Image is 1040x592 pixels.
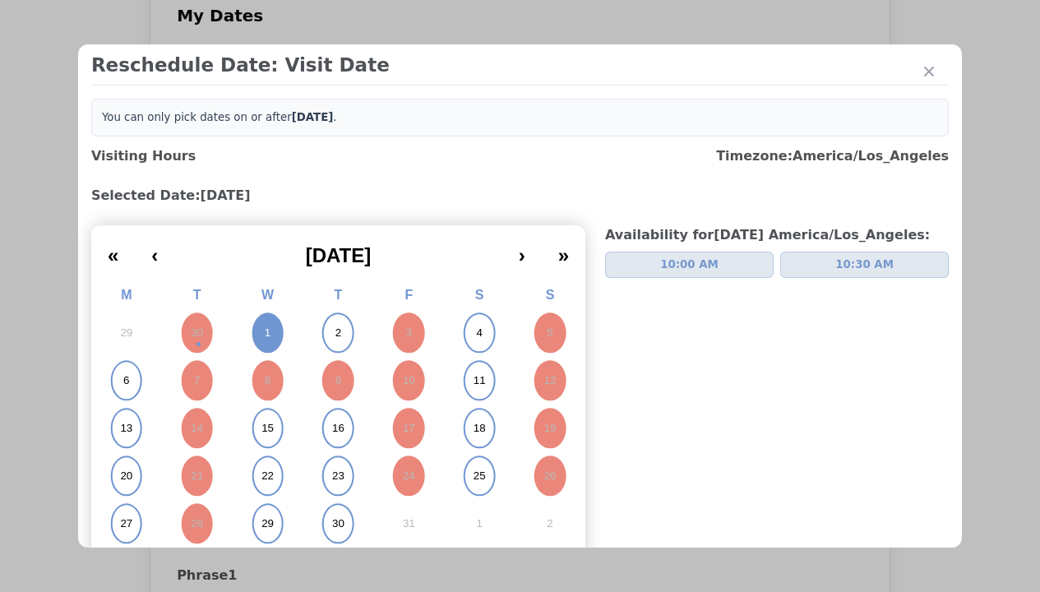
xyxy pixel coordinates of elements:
button: October 4, 2025 [444,309,515,357]
abbr: November 2, 2025 [547,516,552,531]
button: October 27, 2025 [91,500,162,548]
button: October 3, 2025 [373,309,444,357]
button: 10:30 AM [780,252,949,278]
abbr: October 14, 2025 [191,421,203,436]
abbr: October 30, 2025 [332,516,344,531]
button: October 24, 2025 [373,452,444,500]
button: October 16, 2025 [303,405,374,452]
abbr: Friday [404,288,413,302]
h2: Reschedule Date: Visit Date [91,52,949,78]
abbr: October 21, 2025 [191,469,203,483]
button: October 11, 2025 [444,357,515,405]
button: November 2, 2025 [515,500,585,548]
button: October 20, 2025 [91,452,162,500]
abbr: Monday [121,288,132,302]
abbr: October 13, 2025 [120,421,132,436]
button: October 25, 2025 [444,452,515,500]
abbr: October 28, 2025 [191,516,203,531]
button: October 5, 2025 [515,309,585,357]
abbr: October 15, 2025 [261,421,274,436]
button: October 8, 2025 [233,357,303,405]
abbr: October 7, 2025 [194,373,200,388]
button: October 22, 2025 [233,452,303,500]
abbr: October 31, 2025 [403,516,415,531]
h3: Timezone: America/Los_Angeles [716,146,949,166]
button: › [502,232,542,268]
button: October 10, 2025 [373,357,444,405]
abbr: September 30, 2025 [191,326,203,340]
b: [DATE] [292,111,334,123]
abbr: November 1, 2025 [476,516,482,531]
abbr: September 29, 2025 [120,326,132,340]
div: You can only pick dates on or after . [91,99,949,136]
button: October 15, 2025 [233,405,303,452]
abbr: October 24, 2025 [403,469,415,483]
abbr: October 22, 2025 [261,469,274,483]
span: 10:30 AM [835,257,894,273]
abbr: Sunday [546,288,555,302]
span: 10:00 AM [660,257,719,273]
abbr: Thursday [335,288,343,302]
abbr: October 6, 2025 [123,373,129,388]
button: October 19, 2025 [515,405,585,452]
button: October 26, 2025 [515,452,585,500]
abbr: October 11, 2025 [474,373,486,388]
abbr: October 16, 2025 [332,421,344,436]
button: October 18, 2025 [444,405,515,452]
abbr: October 19, 2025 [544,421,557,436]
abbr: October 10, 2025 [403,373,415,388]
abbr: October 29, 2025 [261,516,274,531]
abbr: October 17, 2025 [403,421,415,436]
button: October 1, 2025 [233,309,303,357]
abbr: October 27, 2025 [120,516,132,531]
abbr: Wednesday [261,288,274,302]
button: October 21, 2025 [162,452,233,500]
button: October 29, 2025 [233,500,303,548]
abbr: Tuesday [193,288,201,302]
abbr: October 8, 2025 [265,373,270,388]
abbr: October 20, 2025 [120,469,132,483]
button: « [91,232,135,268]
button: October 9, 2025 [303,357,374,405]
button: September 30, 2025 [162,309,233,357]
button: October 17, 2025 [373,405,444,452]
h3: Selected Date: [DATE] [91,186,949,206]
abbr: October 18, 2025 [474,421,486,436]
button: September 29, 2025 [91,309,162,357]
button: October 2, 2025 [303,309,374,357]
abbr: October 1, 2025 [265,326,270,340]
button: [DATE] [174,232,502,268]
abbr: October 26, 2025 [544,469,557,483]
h3: Availability for [DATE] America/Los_Angeles : [605,225,949,245]
button: October 23, 2025 [303,452,374,500]
abbr: October 3, 2025 [406,326,412,340]
button: October 28, 2025 [162,500,233,548]
abbr: October 25, 2025 [474,469,486,483]
abbr: October 23, 2025 [332,469,344,483]
abbr: Saturday [475,288,484,302]
button: » [542,232,585,268]
abbr: October 5, 2025 [547,326,552,340]
button: October 7, 2025 [162,357,233,405]
h3: Visiting Hours [91,146,196,166]
button: October 12, 2025 [515,357,585,405]
button: October 14, 2025 [162,405,233,452]
button: October 31, 2025 [373,500,444,548]
button: November 1, 2025 [444,500,515,548]
abbr: October 2, 2025 [335,326,341,340]
button: ‹ [135,232,174,268]
button: October 30, 2025 [303,500,374,548]
button: October 6, 2025 [91,357,162,405]
span: [DATE] [306,244,372,266]
abbr: October 4, 2025 [476,326,482,340]
abbr: October 9, 2025 [335,373,341,388]
button: 10:00 AM [605,252,774,278]
abbr: October 12, 2025 [544,373,557,388]
button: October 13, 2025 [91,405,162,452]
